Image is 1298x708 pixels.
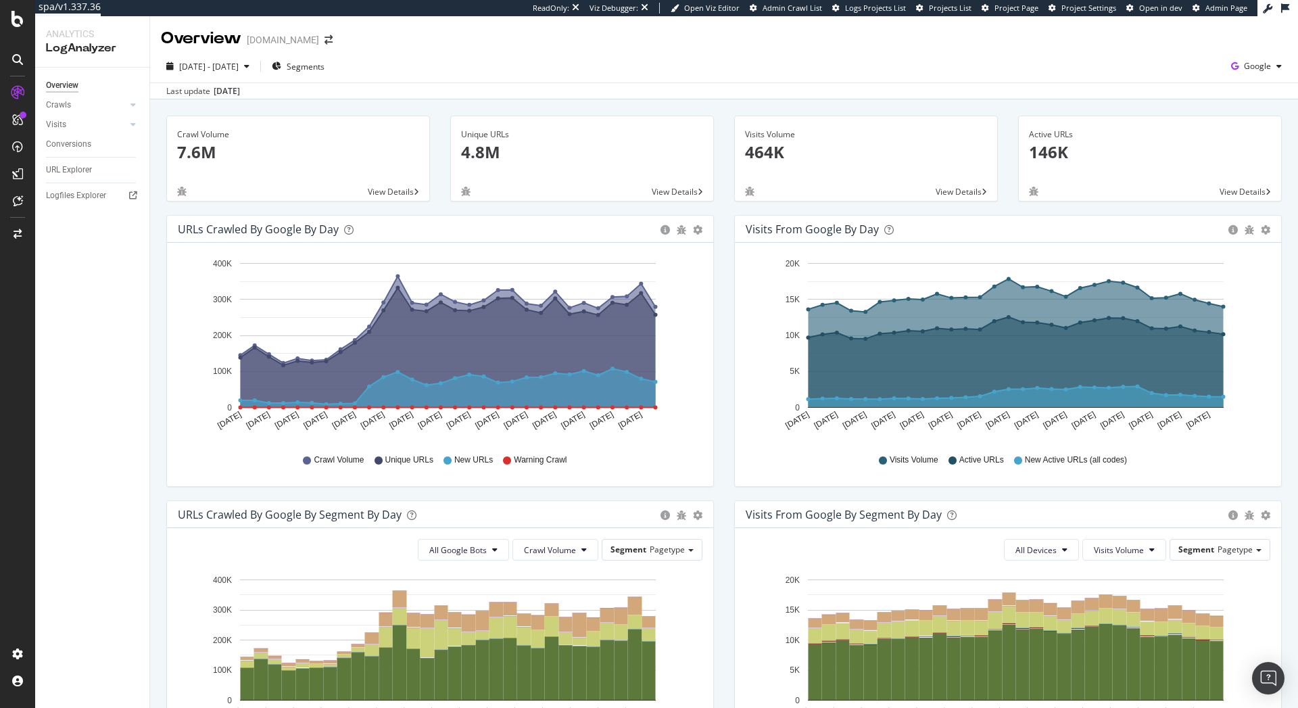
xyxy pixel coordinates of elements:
[784,410,811,431] text: [DATE]
[786,331,800,340] text: 10K
[869,410,896,431] text: [DATE]
[461,128,703,141] div: Unique URLs
[247,33,319,47] div: [DOMAIN_NAME]
[429,544,487,556] span: All Google Bots
[841,410,868,431] text: [DATE]
[684,3,740,13] span: Open Viz Editor
[650,544,685,555] span: Pagetype
[387,410,414,431] text: [DATE]
[46,189,140,203] a: Logfiles Explorer
[790,367,800,377] text: 5K
[786,605,800,615] text: 15K
[927,410,954,431] text: [DATE]
[786,295,800,304] text: 15K
[46,118,66,132] div: Visits
[418,539,509,561] button: All Google Bots
[1041,410,1068,431] text: [DATE]
[179,61,239,72] span: [DATE] - [DATE]
[1061,3,1116,13] span: Project Settings
[531,410,558,431] text: [DATE]
[368,186,414,197] span: View Details
[1004,539,1079,561] button: All Devices
[166,85,240,97] div: Last update
[46,118,126,132] a: Visits
[994,3,1038,13] span: Project Page
[671,3,740,14] a: Open Viz Editor
[1184,410,1211,431] text: [DATE]
[46,137,140,151] a: Conversions
[331,410,358,431] text: [DATE]
[1193,3,1247,14] a: Admin Page
[845,3,906,13] span: Logs Projects List
[1220,186,1266,197] span: View Details
[177,141,419,164] p: 7.6M
[652,186,698,197] span: View Details
[213,636,232,645] text: 200K
[1226,55,1287,77] button: Google
[1015,544,1057,556] span: All Devices
[514,454,567,466] span: Warning Crawl
[302,410,329,431] text: [DATE]
[359,410,386,431] text: [DATE]
[1025,454,1127,466] span: New Active URLs (all codes)
[46,189,106,203] div: Logfiles Explorer
[916,3,971,14] a: Projects List
[955,410,982,431] text: [DATE]
[177,187,187,196] div: bug
[1126,3,1182,14] a: Open in dev
[693,511,702,520] div: gear
[213,331,232,340] text: 200K
[273,410,300,431] text: [DATE]
[161,27,241,50] div: Overview
[178,254,698,442] svg: A chart.
[677,511,686,520] div: bug
[832,3,906,14] a: Logs Projects List
[795,696,800,705] text: 0
[1139,3,1182,13] span: Open in dev
[461,141,703,164] p: 4.8M
[314,454,364,466] span: Crawl Volume
[46,27,139,41] div: Analytics
[1218,544,1253,555] span: Pagetype
[245,410,272,431] text: [DATE]
[1156,410,1183,431] text: [DATE]
[227,403,232,412] text: 0
[46,163,140,177] a: URL Explorer
[473,410,500,431] text: [DATE]
[786,259,800,268] text: 20K
[1082,539,1166,561] button: Visits Volume
[533,3,569,14] div: ReadOnly:
[786,575,800,585] text: 20K
[213,575,232,585] text: 400K
[745,128,987,141] div: Visits Volume
[795,403,800,412] text: 0
[1049,3,1116,14] a: Project Settings
[1228,225,1238,235] div: circle-info
[46,163,92,177] div: URL Explorer
[746,508,942,521] div: Visits from Google By Segment By Day
[266,55,330,77] button: Segments
[590,3,638,14] div: Viz Debugger:
[213,259,232,268] text: 400K
[46,78,78,93] div: Overview
[1244,60,1271,72] span: Google
[502,410,529,431] text: [DATE]
[46,98,126,112] a: Crawls
[227,696,232,705] text: 0
[213,665,232,675] text: 100K
[560,410,587,431] text: [DATE]
[213,605,232,615] text: 300K
[1261,225,1270,235] div: gear
[214,85,240,97] div: [DATE]
[929,3,971,13] span: Projects List
[745,141,987,164] p: 464K
[745,187,754,196] div: bug
[178,508,402,521] div: URLs Crawled by Google By Segment By Day
[890,454,938,466] span: Visits Volume
[1128,410,1155,431] text: [DATE]
[1013,410,1040,431] text: [DATE]
[1070,410,1097,431] text: [DATE]
[746,254,1266,442] svg: A chart.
